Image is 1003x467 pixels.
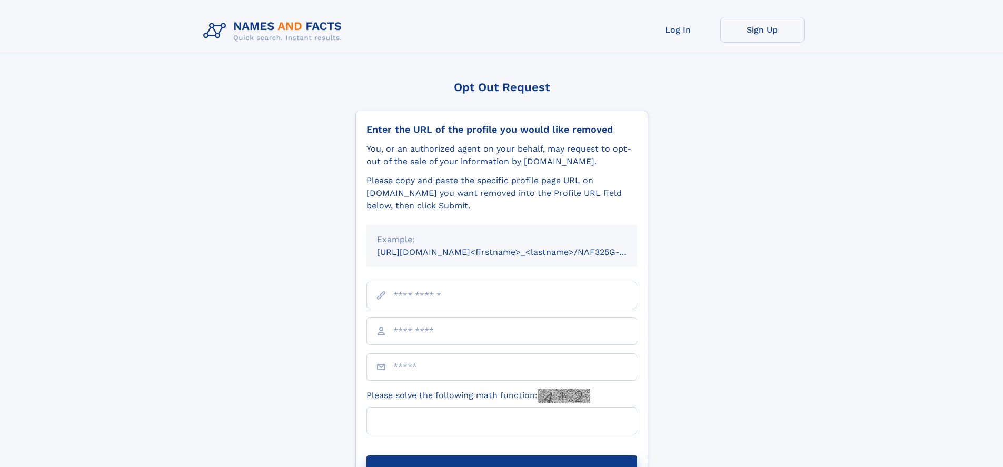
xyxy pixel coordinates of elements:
[720,17,805,43] a: Sign Up
[355,81,648,94] div: Opt Out Request
[377,247,657,257] small: [URL][DOMAIN_NAME]<firstname>_<lastname>/NAF325G-xxxxxxxx
[366,124,637,135] div: Enter the URL of the profile you would like removed
[366,143,637,168] div: You, or an authorized agent on your behalf, may request to opt-out of the sale of your informatio...
[366,389,590,403] label: Please solve the following math function:
[636,17,720,43] a: Log In
[366,174,637,212] div: Please copy and paste the specific profile page URL on [DOMAIN_NAME] you want removed into the Pr...
[199,17,351,45] img: Logo Names and Facts
[377,233,627,246] div: Example:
